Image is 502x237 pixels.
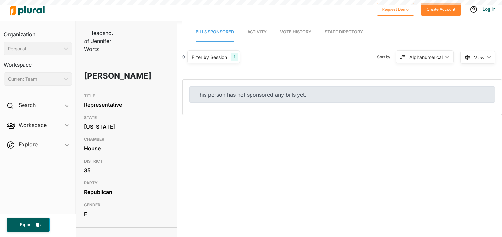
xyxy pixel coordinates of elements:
div: [US_STATE] [84,122,169,132]
div: This person has not sponsored any bills yet. [189,86,495,103]
a: Create Account [421,5,461,12]
h3: CHAMBER [84,136,169,143]
button: Create Account [421,3,461,16]
span: Activity [247,29,267,34]
h3: STATE [84,114,169,122]
span: Vote History [280,29,311,34]
div: Personal [8,45,61,52]
h3: DISTRICT [84,157,169,165]
div: Filter by Session [192,54,227,60]
h3: GENDER [84,201,169,209]
span: Bills Sponsored [196,29,234,34]
a: Vote History [280,23,311,42]
div: Alphanumerical [409,54,443,60]
h2: Search [19,101,36,109]
div: 1 [231,53,238,61]
h3: PARTY [84,179,169,187]
a: Staff Directory [325,23,363,42]
div: 35 [84,165,169,175]
h3: TITLE [84,92,169,100]
div: Current Team [8,76,61,83]
span: Export [15,222,36,228]
div: 0 [182,54,185,60]
a: Bills Sponsored [196,23,234,42]
div: Republican [84,187,169,197]
button: Export [7,218,50,232]
span: View [474,54,484,61]
div: Representative [84,100,169,110]
a: Log In [483,6,495,12]
div: House [84,143,169,153]
span: Sort by [377,54,396,60]
a: Request Demo [377,5,414,12]
h3: Workspace [4,55,72,70]
h1: [PERSON_NAME] [84,66,135,86]
button: Request Demo [377,3,414,16]
h3: Organization [4,25,72,39]
div: F [84,209,169,219]
a: Activity [247,23,267,42]
img: Headshot of Jennifer Wortz [84,29,117,53]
